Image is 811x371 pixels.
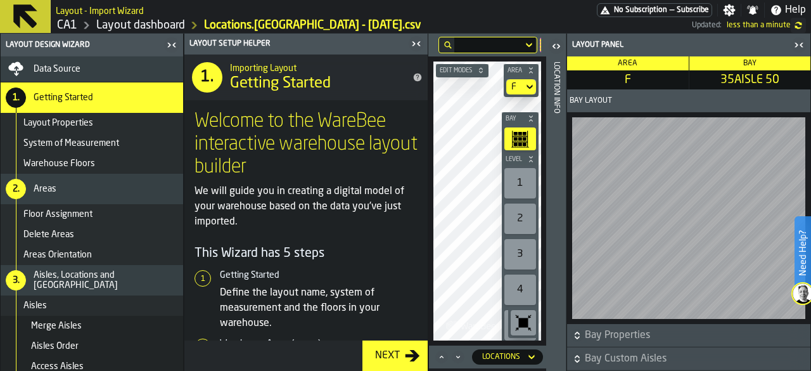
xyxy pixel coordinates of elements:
[502,272,539,308] div: button-toolbar-undefined
[34,64,80,74] span: Data Source
[57,18,77,32] a: link-to-/wh/i/76e2a128-1b54-4d66-80d4-05ae4c277723
[1,245,183,265] li: menu Areas Orientation
[436,64,489,77] button: button-
[597,3,712,17] div: Menu Subscription
[450,351,466,363] button: Minimize
[184,34,428,55] header: Layout Setup Helper
[1,133,183,153] li: menu System of Measurement
[504,310,536,341] div: 5
[192,62,222,93] div: 1.
[567,34,810,56] header: Layout panel
[1,296,183,316] li: menu Aisles
[743,60,757,67] span: Bay
[670,6,674,15] span: —
[437,67,475,74] span: Edit Modes
[502,237,539,272] div: button-toolbar-undefined
[504,168,536,199] div: 1
[570,73,686,87] span: F
[597,3,712,17] a: link-to-/wh/i/76e2a128-1b54-4d66-80d4-05ae4c277723/pricing/
[96,18,185,32] a: link-to-/wh/i/76e2a128-1b54-4d66-80d4-05ae4c277723/designer
[163,37,181,53] label: button-toggle-Close me
[540,37,551,53] div: Exit - Edit Mode:
[6,179,26,199] div: 2.
[796,218,810,289] label: Need Help?
[503,156,525,163] span: Level
[791,18,806,33] label: button-toggle-undefined
[1,265,183,296] li: menu Aisles, Locations and Bays
[31,341,79,351] span: Aisles Order
[434,351,449,363] button: Maximize
[23,118,93,128] span: Layout Properties
[187,39,407,48] div: Layout Setup Helper
[195,110,418,179] h1: Welcome to the WareBee interactive warehouse layout builder
[23,301,47,311] span: Aisles
[1,225,183,245] li: menu Delete Areas
[1,316,183,336] li: menu Merge Aisles
[511,82,518,92] div: DropdownMenuValue-F
[23,230,74,240] span: Delete Areas
[765,3,811,18] label: button-toggle-Help
[195,184,418,230] p: We will guide you in creating a digital model of your warehouse based on the data you've just imp...
[56,4,144,16] h2: Sub Title
[692,73,808,87] span: 35AISLE 50
[220,270,418,280] h6: Getting Started
[23,138,119,148] span: System of Measurement
[204,18,421,32] a: link-to-/wh/i/76e2a128-1b54-4d66-80d4-05ae4c277723/import/layout/fcf4f048-344c-4dfd-bd58-8993820d...
[34,184,56,194] span: Areas
[195,245,418,263] h4: This Wizard has 5 steps
[362,341,428,371] button: button-Next
[513,313,533,333] svg: Reset zoom and position
[1,34,183,56] header: Layout Design Wizard
[618,60,637,67] span: Area
[472,349,543,365] div: DropdownMenuValue-locations
[785,3,806,18] span: Help
[506,79,536,94] div: DropdownMenuValue-F
[504,239,536,270] div: 3
[407,36,425,51] label: button-toggle-Close me
[6,270,26,290] div: 3.
[502,125,539,153] div: button-toolbar-undefined
[692,21,722,30] span: Updated:
[502,153,539,166] button: button-
[370,348,405,363] div: Next
[502,308,539,343] div: button-toolbar-undefined
[585,328,808,343] span: Bay Properties
[547,36,565,59] label: button-toggle-Open
[614,6,667,15] span: No Subscription
[718,4,741,16] label: button-toggle-Settings
[23,159,95,169] span: Warehouse Floors
[508,308,539,338] div: button-toolbar-undefined
[504,204,536,234] div: 2
[1,336,183,356] li: menu Aisles Order
[23,209,93,219] span: Floor Assignment
[34,270,178,290] span: Aisles, Locations and [GEOGRAPHIC_DATA]
[34,93,93,103] span: Getting Started
[502,112,539,125] button: button-
[6,88,26,108] div: 1.
[504,64,539,77] button: button-
[585,351,808,367] span: Bay Custom Aisles
[56,18,421,33] nav: Breadcrumb
[1,204,183,225] li: menu Floor Assignment
[727,21,791,30] span: 8/25/2025, 3:43:03 PM
[1,56,183,82] li: menu Data Source
[546,34,566,371] header: Location Info
[567,324,810,347] button: button-
[502,166,539,201] div: button-toolbar-undefined
[444,41,452,49] div: hide filter
[1,153,183,174] li: menu Warehouse Floors
[23,250,92,260] span: Areas Orientation
[3,41,163,49] div: Layout Design Wizard
[230,74,331,94] span: Getting Started
[31,321,82,331] span: Merge Aisles
[570,96,612,105] span: Bay Layout
[552,59,561,368] div: Location Info
[677,6,709,15] span: Subscribe
[567,348,810,370] button: button-
[502,201,539,237] div: button-toolbar-undefined
[1,113,183,133] li: menu Layout Properties
[505,67,525,74] span: Area
[1,174,183,204] li: menu Areas
[504,275,536,305] div: 4
[184,55,428,100] div: title-Getting Started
